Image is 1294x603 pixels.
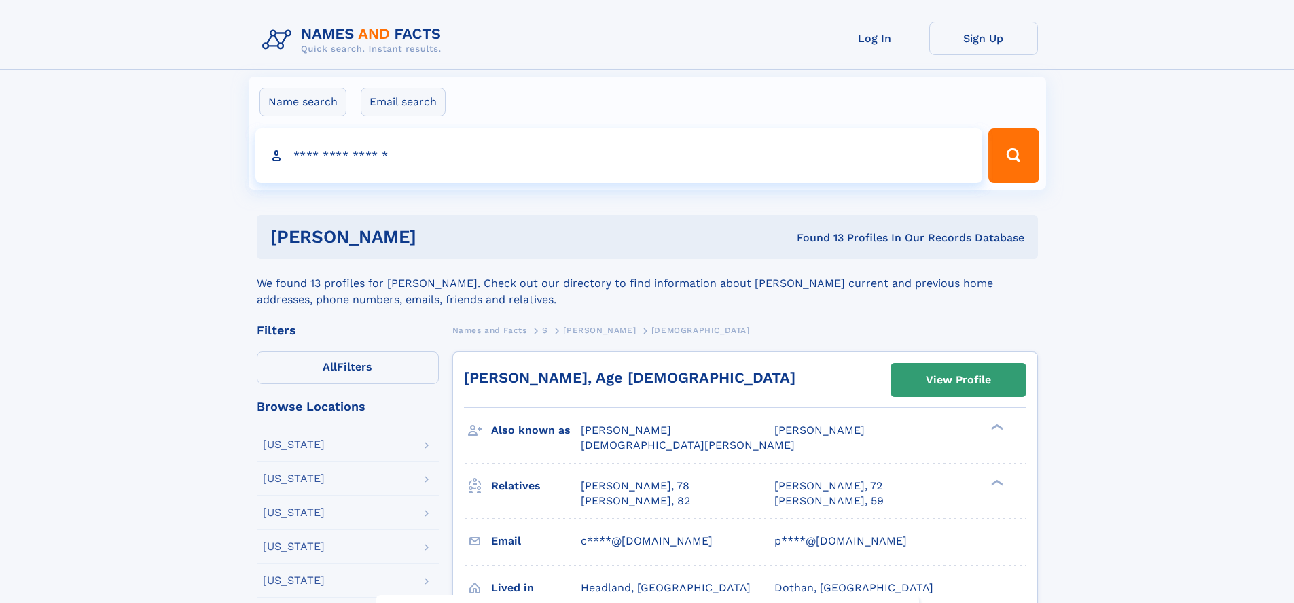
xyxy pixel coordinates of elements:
[263,541,325,552] div: [US_STATE]
[563,322,636,339] a: [PERSON_NAME]
[263,575,325,586] div: [US_STATE]
[542,326,548,335] span: S
[929,22,1038,55] a: Sign Up
[774,494,884,509] a: [PERSON_NAME], 59
[774,479,882,494] a: [PERSON_NAME], 72
[651,326,750,335] span: [DEMOGRAPHIC_DATA]
[988,423,1004,432] div: ❯
[257,259,1038,308] div: We found 13 profiles for [PERSON_NAME]. Check out our directory to find information about [PERSON...
[563,326,636,335] span: [PERSON_NAME]
[464,369,795,386] a: [PERSON_NAME], Age [DEMOGRAPHIC_DATA]
[270,228,607,245] h1: [PERSON_NAME]
[581,581,751,594] span: Headland, [GEOGRAPHIC_DATA]
[263,439,325,450] div: [US_STATE]
[988,478,1004,487] div: ❯
[452,322,527,339] a: Names and Facts
[257,400,439,413] div: Browse Locations
[542,322,548,339] a: S
[361,88,446,116] label: Email search
[263,473,325,484] div: [US_STATE]
[257,22,452,58] img: Logo Names and Facts
[774,581,933,594] span: Dothan, [GEOGRAPHIC_DATA]
[491,475,581,498] h3: Relatives
[581,494,690,509] a: [PERSON_NAME], 82
[581,438,795,451] span: [DEMOGRAPHIC_DATA][PERSON_NAME]
[323,360,337,373] span: All
[821,22,929,55] a: Log In
[257,351,439,384] label: Filters
[257,324,439,337] div: Filters
[259,88,346,116] label: Name search
[491,576,581,600] h3: Lived in
[263,507,325,518] div: [US_STATE]
[581,424,671,436] span: [PERSON_NAME]
[491,530,581,553] h3: Email
[926,364,991,396] div: View Profile
[774,424,865,436] span: [PERSON_NAME]
[607,230,1024,245] div: Found 13 Profiles In Our Records Database
[255,128,983,183] input: search input
[891,364,1026,396] a: View Profile
[491,419,581,442] h3: Also known as
[581,479,689,494] a: [PERSON_NAME], 78
[988,128,1039,183] button: Search Button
